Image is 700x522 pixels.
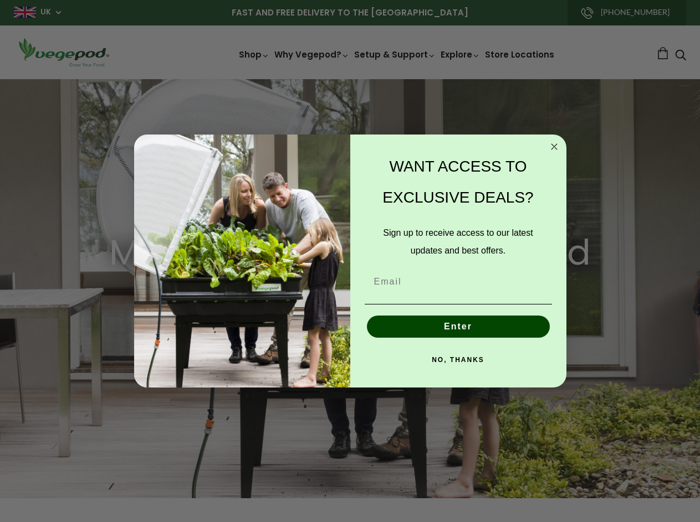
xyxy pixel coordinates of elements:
button: NO, THANKS [365,349,552,371]
button: Close dialog [548,140,561,153]
input: Email [365,271,552,293]
img: underline [365,304,552,304]
img: e9d03583-1bb1-490f-ad29-36751b3212ff.jpeg [134,135,350,387]
span: Sign up to receive access to our latest updates and best offers. [383,228,533,255]
span: WANT ACCESS TO EXCLUSIVE DEALS? [382,158,533,206]
button: Enter [367,316,550,338]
